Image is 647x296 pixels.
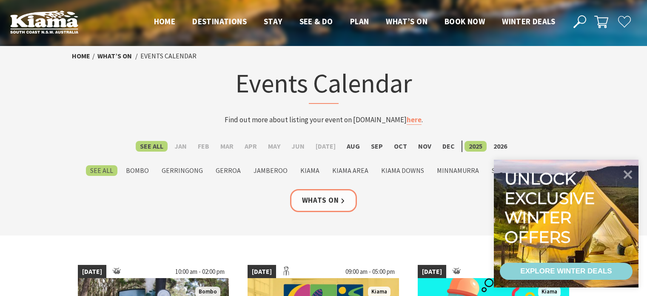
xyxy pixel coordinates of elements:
label: Mar [216,141,238,152]
label: See All [86,165,117,176]
h1: Events Calendar [157,66,490,104]
span: Plan [350,16,369,26]
img: Kiama Logo [10,10,78,34]
label: Bombo [122,165,153,176]
label: Minnamurra [433,165,483,176]
p: Find out more about listing your event on [DOMAIN_NAME] . [157,114,490,126]
span: See & Do [299,16,333,26]
label: May [264,141,285,152]
span: 10:00 am - 02:00 pm [171,265,229,279]
li: Events Calendar [140,51,197,62]
nav: Main Menu [145,15,564,29]
span: [DATE] [248,265,276,279]
label: Jan [170,141,191,152]
div: EXPLORE WINTER DEALS [520,263,612,280]
a: What’s On [97,52,132,60]
label: Nov [414,141,436,152]
span: Home [154,16,176,26]
a: here [407,115,422,125]
label: Dec [438,141,459,152]
label: Surrounding Areas [487,165,561,176]
a: EXPLORE WINTER DEALS [500,263,633,280]
label: [DATE] [311,141,340,152]
span: Stay [264,16,282,26]
label: Oct [390,141,411,152]
label: 2026 [489,141,511,152]
label: Kiama Area [328,165,373,176]
label: Gerringong [157,165,207,176]
span: What’s On [386,16,428,26]
span: Book now [445,16,485,26]
a: Home [72,52,90,60]
span: 09:00 am - 05:00 pm [341,265,399,279]
label: Aug [342,141,364,152]
label: 2025 [465,141,487,152]
label: Jun [287,141,309,152]
label: Jamberoo [249,165,292,176]
label: Apr [240,141,261,152]
label: Kiama [296,165,324,176]
span: Winter Deals [502,16,555,26]
span: [DATE] [418,265,446,279]
label: See All [136,141,168,152]
label: Gerroa [211,165,245,176]
span: Destinations [192,16,247,26]
label: Feb [194,141,214,152]
div: Unlock exclusive winter offers [504,169,599,247]
label: Kiama Downs [377,165,428,176]
span: [DATE] [78,265,106,279]
label: Sep [367,141,387,152]
a: Whats On [290,189,357,212]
